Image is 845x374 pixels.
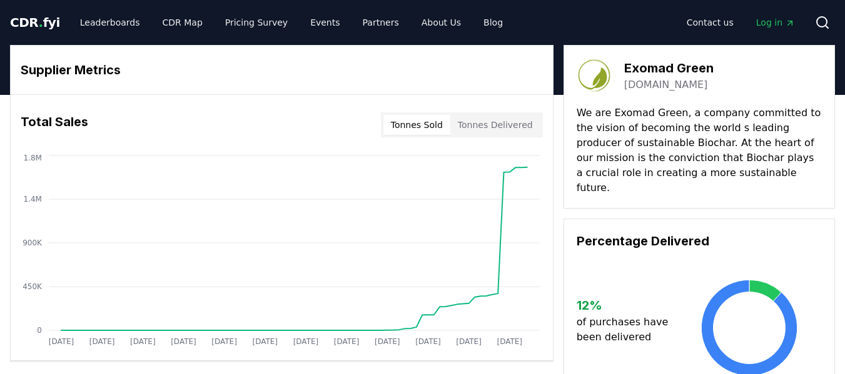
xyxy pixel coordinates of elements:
tspan: [DATE] [415,337,441,346]
nav: Main [70,11,513,34]
a: Log in [746,11,805,34]
h3: Exomad Green [624,59,714,77]
tspan: [DATE] [497,337,523,346]
button: Tonnes Sold [383,115,450,135]
tspan: [DATE] [89,337,115,346]
tspan: 1.8M [24,154,42,162]
tspan: [DATE] [334,337,360,346]
a: Pricing Survey [215,11,298,34]
tspan: [DATE] [49,337,74,346]
h3: Percentage Delivered [577,232,822,250]
a: Events [300,11,350,34]
a: CDR.fyi [10,14,60,31]
a: Blog [473,11,513,34]
h3: Total Sales [21,112,88,137]
tspan: 900K [23,239,43,247]
span: CDR fyi [10,15,60,30]
a: Leaderboards [70,11,150,34]
nav: Main [677,11,805,34]
a: Partners [353,11,409,34]
p: of purchases have been delivered [577,315,677,345]
h3: Supplier Metrics [21,61,543,79]
a: Contact us [677,11,744,34]
h3: 12 % [577,296,677,315]
button: Tonnes Delivered [450,115,540,135]
tspan: [DATE] [456,337,482,346]
tspan: [DATE] [130,337,156,346]
tspan: [DATE] [293,337,319,346]
tspan: [DATE] [211,337,237,346]
img: Exomad Green-logo [577,58,612,93]
tspan: [DATE] [253,337,278,346]
p: We are Exomad Green, a company committed to the vision of becoming the world s leading producer o... [577,106,822,195]
span: . [39,15,43,30]
span: Log in [756,16,795,29]
tspan: 450K [23,282,43,291]
tspan: [DATE] [375,337,400,346]
tspan: 0 [37,326,42,335]
tspan: [DATE] [171,337,196,346]
a: CDR Map [153,11,213,34]
a: About Us [412,11,471,34]
tspan: 1.4M [24,195,42,204]
a: [DOMAIN_NAME] [624,77,708,92]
